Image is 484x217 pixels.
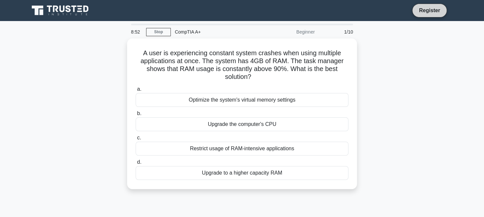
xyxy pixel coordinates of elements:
div: 8:52 [127,25,146,38]
span: d. [137,159,141,165]
span: c. [137,135,141,140]
div: Restrict usage of RAM-intensive applications [136,142,348,156]
div: Beginner [261,25,319,38]
a: Stop [146,28,171,36]
div: Optimize the system's virtual memory settings [136,93,348,107]
div: Upgrade to a higher capacity RAM [136,166,348,180]
span: a. [137,86,141,92]
div: CompTIA A+ [171,25,261,38]
div: Upgrade the computer's CPU [136,117,348,131]
div: 1/10 [319,25,357,38]
h5: A user is experiencing constant system crashes when using multiple applications at once. The syst... [135,49,349,81]
a: Register [415,6,444,14]
span: b. [137,110,141,116]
